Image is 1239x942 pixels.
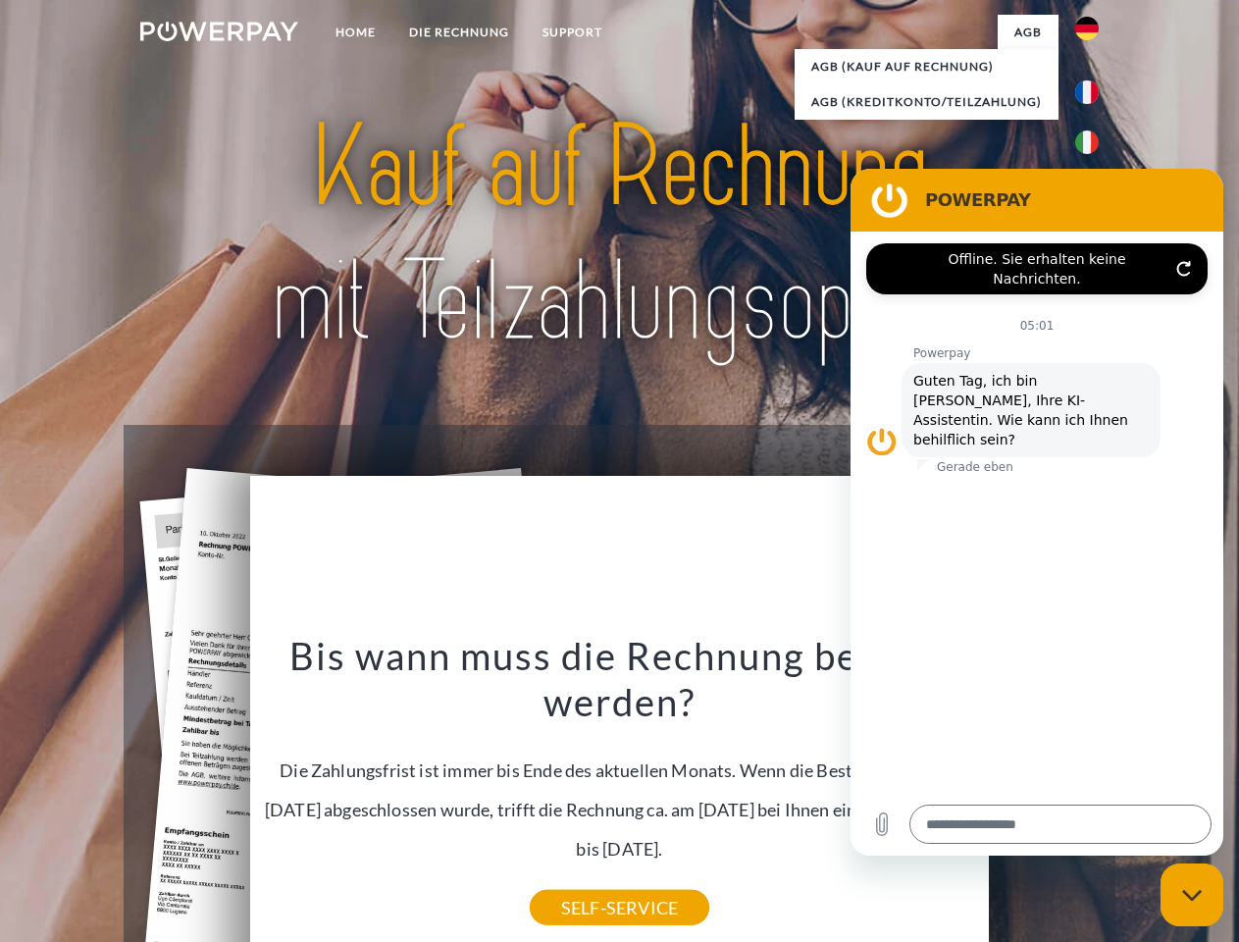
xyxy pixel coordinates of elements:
img: logo-powerpay-white.svg [140,22,298,41]
iframe: Messaging-Fenster [851,169,1223,856]
h3: Bis wann muss die Rechnung bezahlt werden? [262,632,978,726]
iframe: Schaltfläche zum Öffnen des Messaging-Fensters; Konversation läuft [1161,863,1223,926]
a: SUPPORT [526,15,619,50]
a: AGB (Kauf auf Rechnung) [795,49,1058,84]
img: title-powerpay_de.svg [187,94,1052,376]
a: Home [319,15,392,50]
img: it [1075,131,1099,154]
a: DIE RECHNUNG [392,15,526,50]
a: agb [998,15,1058,50]
a: SELF-SERVICE [530,890,709,925]
img: de [1075,17,1099,40]
img: fr [1075,80,1099,104]
a: AGB (Kreditkonto/Teilzahlung) [795,84,1058,120]
div: Die Zahlungsfrist ist immer bis Ende des aktuellen Monats. Wenn die Bestellung z.B. am [DATE] abg... [262,632,978,908]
